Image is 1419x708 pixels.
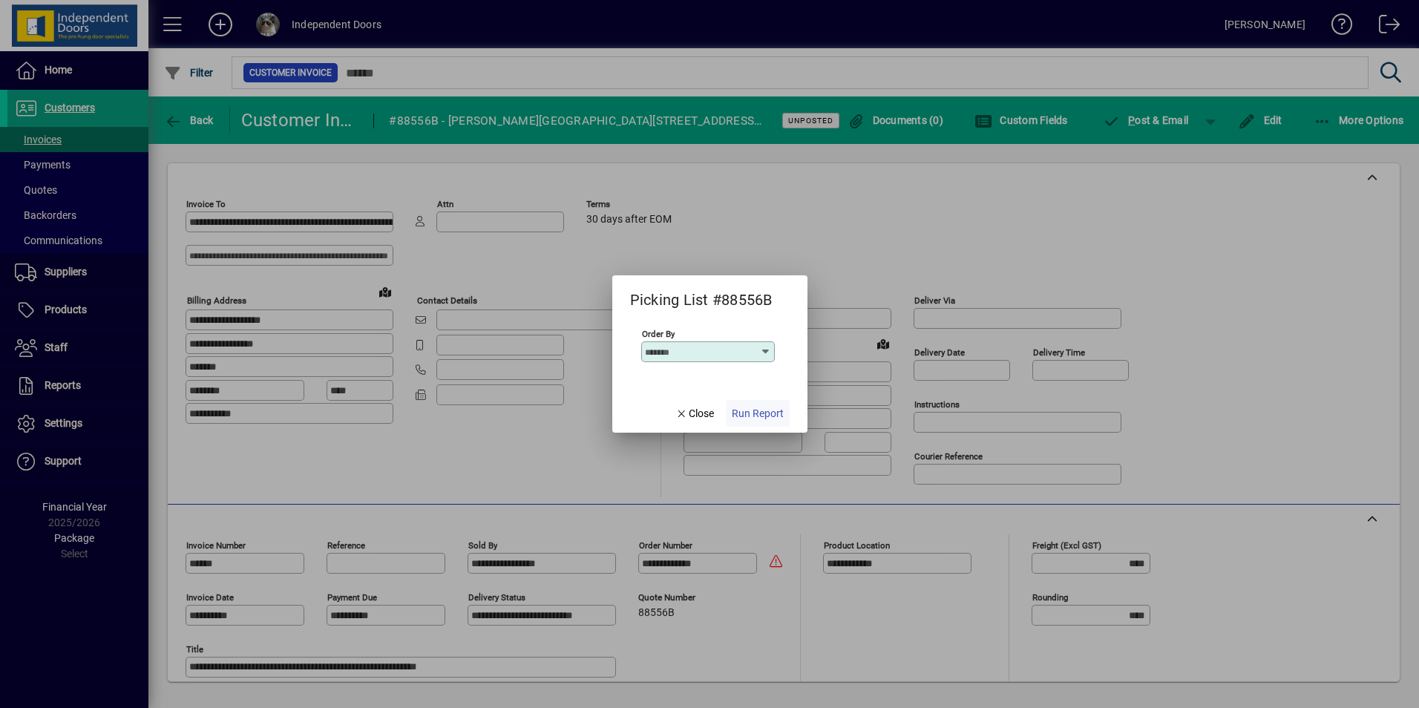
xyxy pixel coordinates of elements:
[675,406,714,422] span: Close
[732,406,784,422] span: Run Report
[642,329,675,339] mat-label: Order By
[669,400,720,427] button: Close
[726,400,790,427] button: Run Report
[612,275,790,312] h2: Picking List #88556B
